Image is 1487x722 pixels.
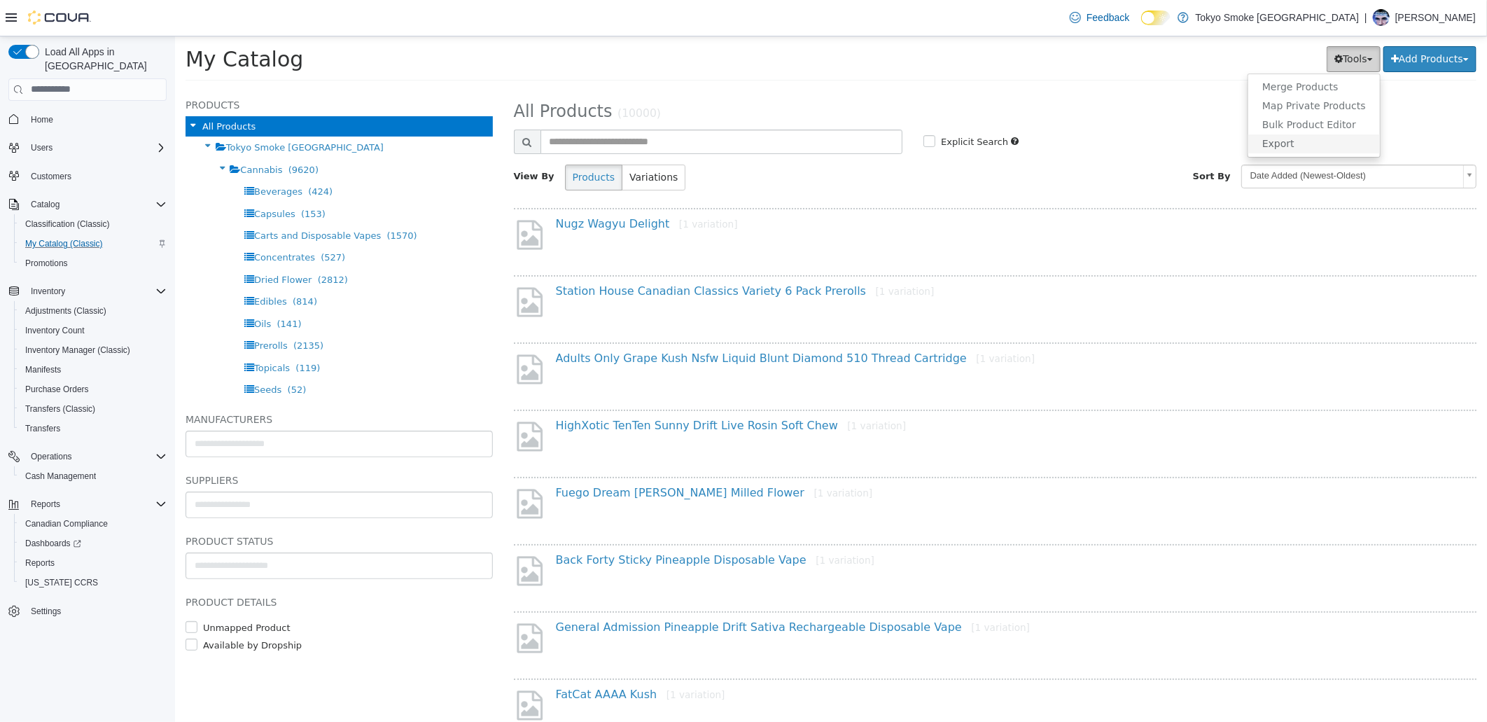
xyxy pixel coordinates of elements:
span: View By [339,134,379,145]
h5: Suppliers [11,436,318,452]
small: [1 variation] [641,518,699,529]
button: Inventory [3,282,172,301]
button: Products [390,128,447,154]
button: Tools [1152,10,1206,36]
div: Martina Nemanic [1373,9,1390,26]
button: Inventory Manager (Classic) [14,340,172,360]
span: Dark Mode [1141,25,1142,26]
span: Tokyo Smoke [GEOGRAPHIC_DATA] [51,106,209,116]
a: Purchase Orders [20,381,95,398]
span: Inventory Manager (Classic) [20,342,167,359]
a: Station House Canadian Classics Variety 6 Pack Prerolls[1 variation] [381,248,760,261]
a: Cash Management [20,468,102,485]
span: Seeds [79,348,106,359]
span: My Catalog (Classic) [25,238,103,249]
span: (141) [102,282,127,293]
span: All Products [339,65,438,85]
span: Reports [20,555,167,571]
button: Operations [3,447,172,466]
a: FatCat AAAA Kush[1 variation] [381,651,550,665]
span: Promotions [25,258,68,269]
span: Inventory [25,283,167,300]
a: Reports [20,555,60,571]
a: Merge Products [1073,41,1205,60]
span: Home [25,111,167,128]
span: (2812) [143,238,173,249]
a: Promotions [20,255,74,272]
small: [1 variation] [701,249,760,261]
button: Catalog [3,195,172,214]
span: Operations [31,451,72,462]
span: Adjustments (Classic) [25,305,106,317]
button: Operations [25,448,78,465]
button: Inventory Count [14,321,172,340]
span: Adjustments (Classic) [20,303,167,319]
a: Export [1073,98,1205,117]
a: Inventory Count [20,322,90,339]
a: Inventory Manager (Classic) [20,342,136,359]
h5: Product Details [11,557,318,574]
button: Add Products [1208,10,1301,36]
span: Canadian Compliance [25,518,108,529]
span: (1570) [212,194,242,204]
label: Available by Dropship [25,602,127,616]
button: Settings [3,601,172,621]
button: Variations [447,128,510,154]
span: Canadian Compliance [20,515,167,532]
a: [US_STATE] CCRS [20,574,104,591]
p: Tokyo Smoke [GEOGRAPHIC_DATA] [1196,9,1360,26]
span: Settings [25,602,167,620]
span: Manifests [20,361,167,378]
a: Feedback [1064,4,1135,32]
button: Transfers (Classic) [14,399,172,419]
small: (10000) [442,71,486,83]
img: missing-image.png [339,518,370,552]
span: (119) [120,326,145,337]
nav: Complex example [8,104,167,658]
a: Classification (Classic) [20,216,116,232]
span: Prerolls [79,304,113,314]
span: Promotions [20,255,167,272]
span: Customers [31,171,71,182]
button: Classification (Classic) [14,214,172,234]
span: My Catalog (Classic) [20,235,167,252]
a: Adjustments (Classic) [20,303,112,319]
button: My Catalog (Classic) [14,234,172,254]
span: Cannabis [65,128,107,139]
a: Manifests [20,361,67,378]
span: Inventory Count [25,325,85,336]
a: Adults Only Grape Kush Nsfw Liquid Blunt Diamond 510 Thread Cartridge[1 variation] [381,315,860,328]
span: Classification (Classic) [20,216,167,232]
button: Home [3,109,172,130]
small: [1 variation] [801,317,860,328]
img: Cova [28,11,91,25]
img: missing-image.png [339,383,370,417]
small: [1 variation] [491,653,550,664]
button: Cash Management [14,466,172,486]
span: (527) [146,216,170,226]
span: Manifests [25,364,61,375]
span: Reports [25,557,55,569]
button: Manifests [14,360,172,380]
button: [US_STATE] CCRS [14,573,172,592]
a: Home [25,111,59,128]
button: Reports [25,496,66,513]
span: (153) [126,172,151,183]
span: Catalog [31,199,60,210]
span: Topicals [79,326,115,337]
span: Users [25,139,167,156]
h5: Product Status [11,497,318,513]
span: Transfers (Classic) [25,403,95,415]
span: Washington CCRS [20,574,167,591]
span: Dashboards [25,538,81,549]
a: Dashboards [14,534,172,553]
span: Reports [31,499,60,510]
a: Map Private Products [1073,60,1205,79]
a: Transfers [20,420,66,437]
span: Date Added (Newest-Oldest) [1067,129,1283,151]
span: (9620) [113,128,144,139]
label: Unmapped Product [25,585,116,599]
button: Inventory [25,283,71,300]
span: Purchase Orders [20,381,167,398]
span: Customers [25,167,167,185]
